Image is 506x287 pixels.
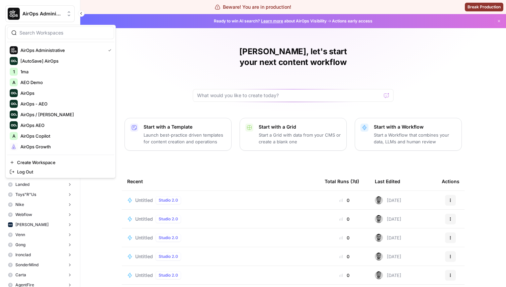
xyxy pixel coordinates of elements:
[159,254,178,260] span: Studio 2.0
[135,234,153,241] span: Untitled
[332,18,372,24] span: Actions early access
[135,197,153,204] span: Untitled
[20,122,109,129] span: AirOps AEO
[5,260,75,270] button: SonderMind
[10,143,18,151] img: AirOps Growth Logo
[375,234,401,242] div: [DATE]
[127,253,314,261] a: UntitledStudio 2.0
[15,222,49,228] span: [PERSON_NAME]
[465,3,503,11] button: Break Production
[375,271,401,279] div: [DATE]
[5,270,75,280] button: Carta
[22,10,63,17] span: AirOps Administrative
[374,132,456,145] p: Start a Workflow that combines your data, LLMs and human review
[5,25,116,178] div: Workspace: AirOps Administrative
[261,18,283,23] a: Learn more
[7,167,114,176] a: Log Out
[325,172,359,191] div: Total Runs (7d)
[325,253,364,260] div: 0
[325,216,364,222] div: 0
[5,5,75,22] button: Workspace: AirOps Administrative
[159,216,178,222] span: Studio 2.0
[8,222,13,227] img: 73aiftq3s02uj2d1ka26si6t98p4
[15,232,25,238] span: Venn
[20,111,109,118] span: AirOps / [PERSON_NAME]
[8,8,20,20] img: AirOps Administrative Logo
[325,197,364,204] div: 0
[7,158,114,167] a: Create Workspace
[375,253,401,261] div: [DATE]
[375,196,383,204] img: 6v3gwuotverrb420nfhk5cu1cyh1
[17,159,109,166] span: Create Workspace
[240,118,347,151] button: Start with a GridStart a Grid with data from your CMS or create a blank one
[259,124,341,130] p: Start with a Grid
[5,230,75,240] button: Venn
[20,90,109,96] span: AirOps
[20,133,109,139] span: AirOps Copilot
[12,79,15,86] span: A
[20,58,109,64] span: [AutoSave] AirOps
[10,46,18,54] img: AirOps Administrative Logo
[355,118,462,151] button: Start with a WorkflowStart a Workflow that combines your data, LLMs and human review
[127,234,314,242] a: UntitledStudio 2.0
[10,89,18,97] img: AirOps Logo
[127,172,314,191] div: Recent
[20,100,109,107] span: AirOps - AEO
[442,172,459,191] div: Actions
[5,200,75,210] button: Nike
[144,132,226,145] p: Launch best-practice driven templates for content creation and operations
[159,272,178,278] span: Studio 2.0
[214,18,327,24] span: Ready to win AI search? about AirOps Visibility
[468,4,501,10] span: Break Production
[375,271,383,279] img: 6v3gwuotverrb420nfhk5cu1cyh1
[375,253,383,261] img: 6v3gwuotverrb420nfhk5cu1cyh1
[144,124,226,130] p: Start with a Template
[15,192,36,198] span: Toys"R"Us
[10,100,18,108] img: AirOps - AEO Logo
[15,252,31,258] span: Ironclad
[375,215,401,223] div: [DATE]
[15,202,24,208] span: Nike
[10,121,18,129] img: AirOps AEO Logo
[375,215,383,223] img: 6v3gwuotverrb420nfhk5cu1cyh1
[5,220,75,230] button: [PERSON_NAME]
[375,172,400,191] div: Last Edited
[127,271,314,279] a: UntitledStudio 2.0
[15,262,38,268] span: SonderMind
[135,272,153,279] span: Untitled
[197,92,381,99] input: What would you like to create today?
[374,124,456,130] p: Start with a Workflow
[19,29,110,36] input: Search Workspaces
[20,79,109,86] span: AEO Demo
[15,182,29,188] span: Landed
[124,118,232,151] button: Start with a TemplateLaunch best-practice driven templates for content creation and operations
[5,240,75,250] button: Gong
[13,68,15,75] span: 1
[127,196,314,204] a: UntitledStudio 2.0
[135,216,153,222] span: Untitled
[10,57,18,65] img: [AutoSave] AirOps Logo
[15,272,26,278] span: Carta
[159,197,178,203] span: Studio 2.0
[10,111,18,119] img: AirOps / Nicholas Cabral Logo
[15,242,25,248] span: Gong
[375,234,383,242] img: 6v3gwuotverrb420nfhk5cu1cyh1
[20,143,109,150] span: AirOps Growth
[12,133,15,139] span: A
[215,4,291,10] div: Beware! You are in production!
[15,212,32,218] span: Webflow
[17,168,109,175] span: Log Out
[5,210,75,220] button: Webflow
[375,196,401,204] div: [DATE]
[193,46,394,68] h1: [PERSON_NAME], let's start your next content workflow
[325,234,364,241] div: 0
[20,68,109,75] span: 1ma
[5,190,75,200] button: Toys"R"Us
[20,47,103,54] span: AirOps Administrative
[5,180,75,190] button: Landed
[259,132,341,145] p: Start a Grid with data from your CMS or create a blank one
[159,235,178,241] span: Studio 2.0
[135,253,153,260] span: Untitled
[325,272,364,279] div: 0
[5,250,75,260] button: Ironclad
